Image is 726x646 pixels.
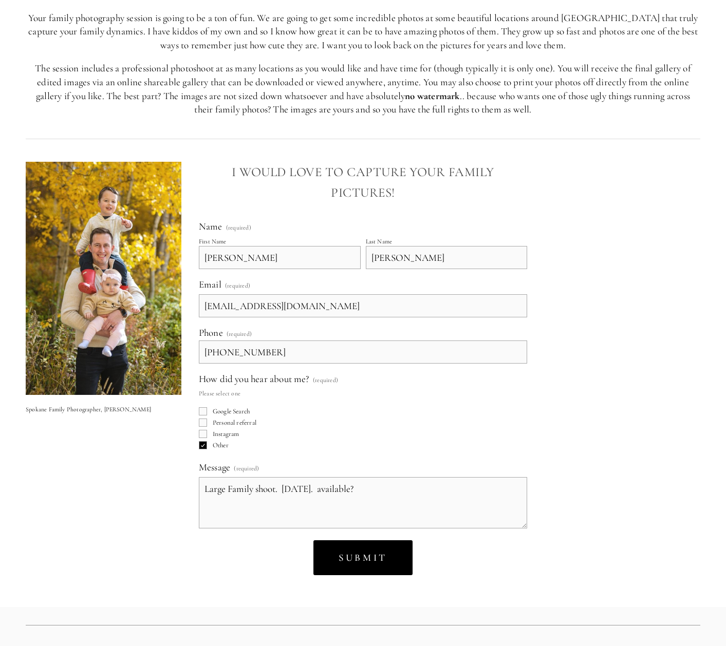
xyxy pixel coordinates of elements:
p: Your family photography session is going to be a ton of fun. We are going to get some incredible ... [26,11,700,52]
span: Submit [339,552,387,563]
p: The session includes a professional photoshoot at as many locations as you would like and have ti... [26,62,700,116]
span: Google Search [213,407,250,415]
span: (required) [225,279,250,292]
span: Name [199,220,222,232]
input: Google Search [199,407,207,415]
span: (required) [226,224,251,231]
div: Last Name [366,238,393,245]
span: Phone [199,327,223,338]
span: (required) [234,462,259,475]
p: Please select one [199,387,338,400]
span: Instagram [213,430,239,438]
button: SubmitSubmit [313,540,413,576]
strong: no watermark [405,90,459,102]
span: Message [199,461,230,473]
span: Email [199,278,221,290]
span: Other [213,441,229,449]
h3: I Would Love to Capture Your Family Pictures! [199,162,528,203]
div: First Name [199,238,227,245]
input: Instagram [199,430,207,438]
span: (required) [313,373,338,387]
span: (required) [227,331,252,337]
textarea: Large Family shoot. [DATE]. available? [199,477,528,528]
span: How did you hear about me? [199,373,309,385]
p: Spokane Family Photographer, [PERSON_NAME] [26,404,181,414]
input: Other [199,441,207,449]
span: Personal referral [213,419,256,427]
input: Personal referral [199,419,207,427]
